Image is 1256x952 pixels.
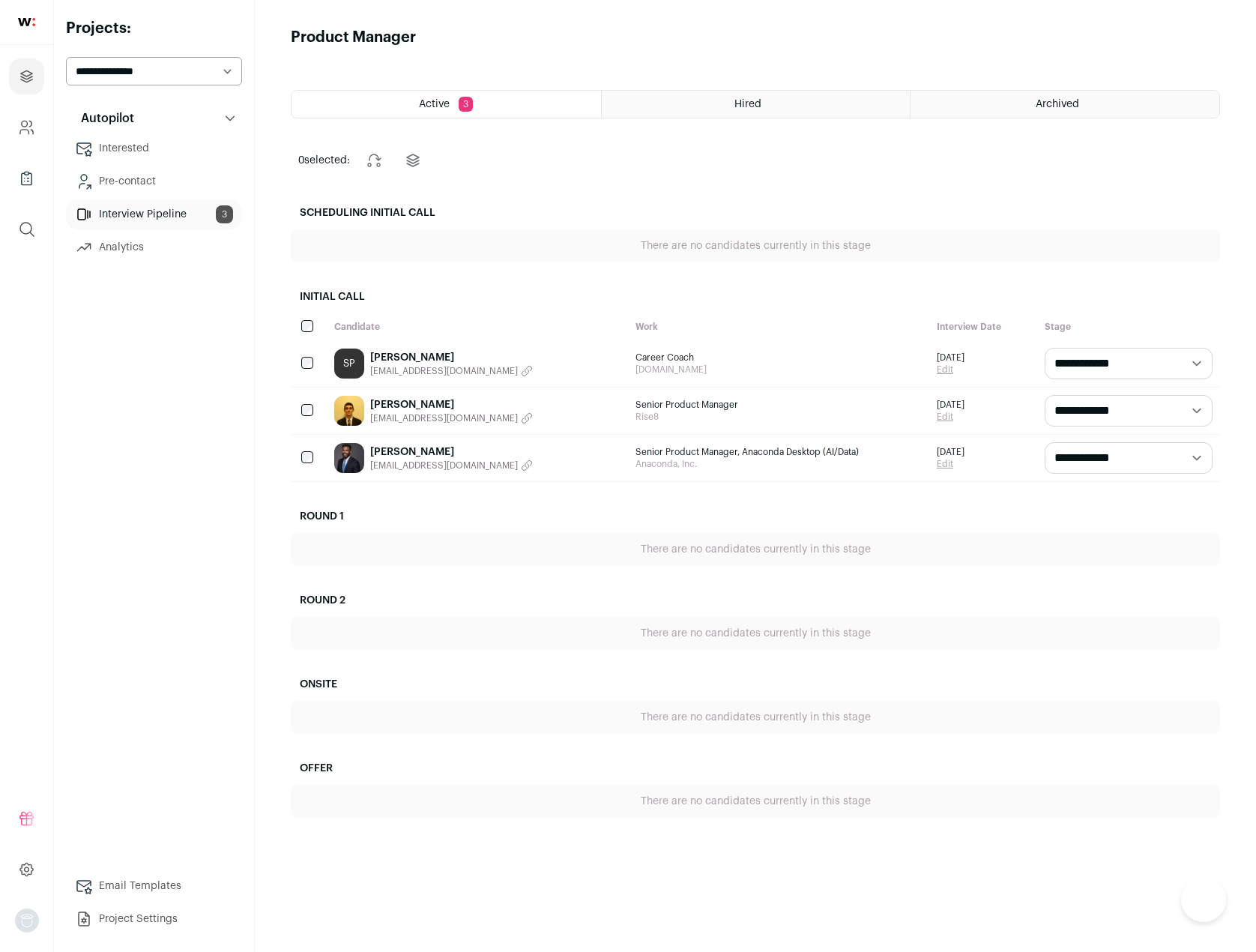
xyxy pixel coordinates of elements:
[327,313,628,340] div: Candidate
[937,352,964,364] span: [DATE]
[66,871,242,901] a: Email Templates
[334,443,364,473] img: 71c53ca4921d14ef8b7d5bf033011061f5b001708c1c5f00020b73c492a17b82.jpg
[66,199,242,229] a: Interview Pipeline3
[635,411,922,423] span: Rise8
[291,280,1220,313] h2: Initial Call
[66,18,242,39] h2: Projects:
[1036,99,1079,109] span: Archived
[66,103,242,133] button: Autopilot
[635,458,922,470] span: Anaconda, Inc.
[370,445,533,460] a: [PERSON_NAME]
[370,460,518,472] span: [EMAIL_ADDRESS][DOMAIN_NAME]
[66,133,242,163] a: Interested
[370,365,533,377] button: [EMAIL_ADDRESS][DOMAIN_NAME]
[291,500,1220,533] h2: Round 1
[334,349,364,379] a: SP
[291,785,1220,818] div: There are no candidates currently in this stage
[370,412,518,424] span: [EMAIL_ADDRESS][DOMAIN_NAME]
[635,399,922,411] span: Senior Product Manager
[291,752,1220,785] h2: Offer
[291,701,1220,734] div: There are no candidates currently in this stage
[291,617,1220,650] div: There are no candidates currently in this stage
[635,352,922,364] span: Career Coach
[419,99,450,109] span: Active
[15,909,39,933] button: Open dropdown
[9,58,44,94] a: Projects
[15,909,39,933] img: nopic.png
[1181,877,1226,922] iframe: Help Scout Beacon - Open
[298,155,304,166] span: 0
[291,27,416,48] h1: Product Manager
[72,109,134,127] p: Autopilot
[291,229,1220,262] div: There are no candidates currently in this stage
[18,18,35,26] img: wellfound-shorthand-0d5821cbd27db2630d0214b213865d53afaa358527fdda9d0ea32b1df1b89c2c.svg
[334,396,364,426] img: 5e6ff422b1ffc5cb75ba2888a148a1c7e19d8b19ee89f65727086c4f2f6f4946.jpg
[291,668,1220,701] h2: Onsite
[216,205,233,223] span: 3
[1037,313,1220,340] div: Stage
[459,97,473,112] span: 3
[356,142,392,178] button: Change stage
[937,364,964,376] a: Edit
[291,584,1220,617] h2: Round 2
[291,533,1220,566] div: There are no candidates currently in this stage
[370,397,533,412] a: [PERSON_NAME]
[9,160,44,196] a: Company Lists
[9,109,44,145] a: Company and ATS Settings
[291,196,1220,229] h2: Scheduling Initial Call
[370,350,533,365] a: [PERSON_NAME]
[911,91,1219,118] a: Archived
[66,904,242,934] a: Project Settings
[370,365,518,377] span: [EMAIL_ADDRESS][DOMAIN_NAME]
[937,446,964,458] span: [DATE]
[370,412,533,424] button: [EMAIL_ADDRESS][DOMAIN_NAME]
[370,460,533,472] button: [EMAIL_ADDRESS][DOMAIN_NAME]
[635,364,922,376] span: [DOMAIN_NAME]
[66,166,242,196] a: Pre-contact
[937,411,964,423] a: Edit
[602,91,911,118] a: Hired
[929,313,1037,340] div: Interview Date
[635,446,922,458] span: Senior Product Manager, Anaconda Desktop (AI/Data)
[734,99,761,109] span: Hired
[937,458,964,470] a: Edit
[937,399,964,411] span: [DATE]
[628,313,929,340] div: Work
[298,153,350,168] span: selected:
[66,232,242,262] a: Analytics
